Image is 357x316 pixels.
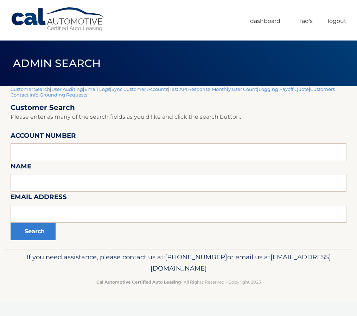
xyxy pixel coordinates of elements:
[11,223,56,240] button: Search
[11,86,346,249] div: | | | | | | | |
[11,130,76,143] label: Account Number
[250,15,280,27] a: Dashboard
[11,7,106,32] a: Cal Automotive
[11,192,67,205] label: Email Address
[11,86,335,98] a: Customers Contact Info
[13,57,101,70] span: Admin Search
[15,252,342,274] p: If you need assistance, please contact us at: or email us at
[11,161,31,174] label: Name
[11,103,346,112] h2: Customer Search
[170,86,210,92] a: Test API Response
[111,86,168,92] a: Sync Customer Accounts
[15,278,342,286] p: - All Rights Reserved - Copyright 2025
[40,92,87,98] a: Grounding Requests
[51,86,83,92] a: User Auditing
[11,86,50,92] a: Customer Search
[259,86,309,92] a: Logging Payoff Quote
[165,253,227,261] span: [PHONE_NUMBER]
[11,112,346,122] p: Please enter as many of the search fields as you'd like and click the search button.
[212,86,257,92] a: Monthly User Count
[300,15,313,27] a: FAQ's
[84,86,110,92] a: Email Logs
[96,279,181,285] strong: Cal Automotive Certified Auto Leasing
[328,15,346,27] a: Logout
